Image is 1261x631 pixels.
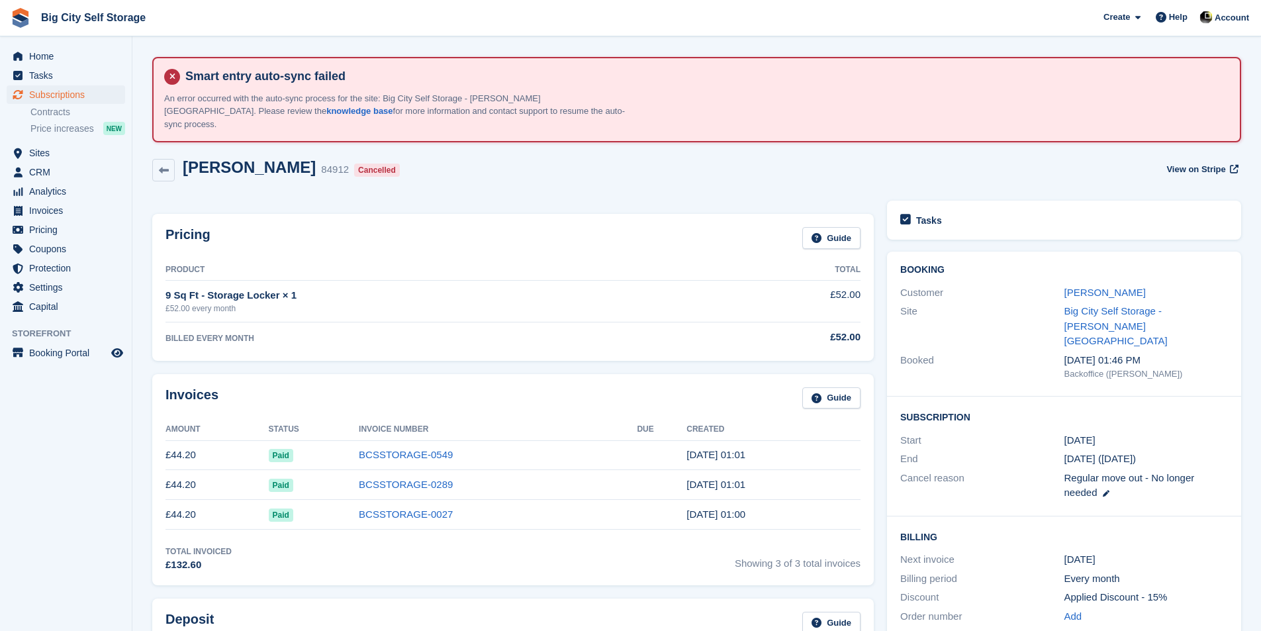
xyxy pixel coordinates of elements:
a: Price increases NEW [30,121,125,136]
a: knowledge base [326,106,393,116]
div: Customer [900,285,1064,301]
span: [DATE] ([DATE]) [1064,453,1137,464]
p: An error occurred with the auto-sync process for the site: Big City Self Storage - [PERSON_NAME][... [164,92,628,131]
span: Analytics [29,182,109,201]
div: Start [900,433,1064,448]
a: menu [7,85,125,104]
a: Big City Self Storage [36,7,151,28]
span: Sites [29,144,109,162]
div: [DATE] 01:46 PM [1064,353,1228,368]
div: Order number [900,609,1064,624]
span: Settings [29,278,109,297]
h2: Pricing [165,227,210,249]
div: BILLED EVERY MONTH [165,332,729,344]
div: £52.00 [729,330,861,345]
span: Home [29,47,109,66]
a: menu [7,201,125,220]
span: Help [1169,11,1188,24]
h2: Subscription [900,410,1228,423]
a: menu [7,259,125,277]
h2: [PERSON_NAME] [183,158,316,176]
div: 84912 [321,162,349,177]
a: menu [7,278,125,297]
th: Created [686,419,861,440]
a: menu [7,144,125,162]
a: menu [7,66,125,85]
h2: Billing [900,530,1228,543]
span: Account [1215,11,1249,24]
a: [PERSON_NAME] [1064,287,1146,298]
span: Regular move out - No longer needed [1064,472,1195,499]
th: Total [729,260,861,281]
td: £44.20 [165,500,269,530]
div: End [900,452,1064,467]
a: Guide [802,227,861,249]
img: Patrick Nevin [1199,11,1213,24]
a: menu [7,220,125,239]
td: £44.20 [165,470,269,500]
a: menu [7,182,125,201]
th: Due [637,419,686,440]
span: View on Stripe [1166,163,1225,176]
a: menu [7,47,125,66]
time: 2025-05-15 00:00:00 UTC [1064,433,1096,448]
span: CRM [29,163,109,181]
a: menu [7,240,125,258]
a: BCSSTORAGE-0027 [359,509,453,520]
div: Total Invoiced [165,546,232,558]
span: Coupons [29,240,109,258]
div: [DATE] [1064,552,1228,567]
a: Preview store [109,345,125,361]
span: Invoices [29,201,109,220]
time: 2025-05-15 00:00:04 UTC [686,509,745,520]
span: Paid [269,449,293,462]
img: stora-icon-8386f47178a22dfd0bd8f6a31ec36ba5ce8667c1dd55bd0f319d3a0aa187defe.svg [11,8,30,28]
div: Discount [900,590,1064,605]
h2: Invoices [165,387,218,409]
div: Cancelled [354,164,400,177]
a: Add [1064,609,1082,624]
span: Tasks [29,66,109,85]
h2: Booking [900,265,1228,275]
span: Protection [29,259,109,277]
span: Pricing [29,220,109,239]
span: Create [1103,11,1130,24]
h4: Smart entry auto-sync failed [180,69,1229,84]
h2: Tasks [916,215,942,226]
span: Price increases [30,122,94,135]
a: menu [7,163,125,181]
span: Paid [269,479,293,492]
div: NEW [103,122,125,135]
th: Status [269,419,359,440]
span: Storefront [12,327,132,340]
td: £44.20 [165,440,269,470]
a: View on Stripe [1161,158,1241,180]
td: £52.00 [729,280,861,322]
th: Invoice Number [359,419,637,440]
div: £132.60 [165,558,232,573]
a: Contracts [30,106,125,119]
span: Showing 3 of 3 total invoices [735,546,861,573]
div: Every month [1064,571,1228,587]
span: Subscriptions [29,85,109,104]
div: Cancel reason [900,471,1064,501]
a: BCSSTORAGE-0289 [359,479,453,490]
a: Guide [802,387,861,409]
span: Capital [29,297,109,316]
a: menu [7,297,125,316]
a: menu [7,344,125,362]
time: 2025-06-15 00:01:03 UTC [686,479,745,490]
span: Booking Portal [29,344,109,362]
div: £52.00 every month [165,303,729,315]
div: Booked [900,353,1064,381]
div: Billing period [900,571,1064,587]
th: Product [165,260,729,281]
div: 9 Sq Ft - Storage Locker × 1 [165,288,729,303]
a: Big City Self Storage - [PERSON_NAME][GEOGRAPHIC_DATA] [1064,305,1168,346]
span: Paid [269,509,293,522]
th: Amount [165,419,269,440]
div: Applied Discount - 15% [1064,590,1228,605]
a: BCSSTORAGE-0549 [359,449,453,460]
time: 2025-07-15 00:01:31 UTC [686,449,745,460]
div: Next invoice [900,552,1064,567]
